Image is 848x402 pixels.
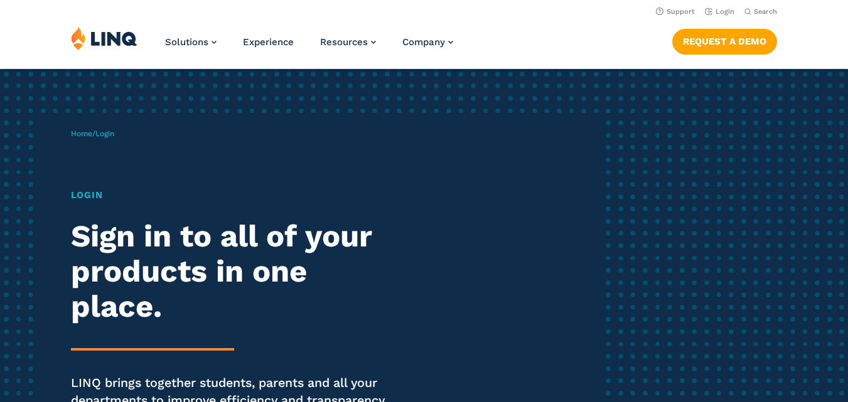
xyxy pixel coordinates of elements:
h2: Sign in to all of your products in one place. [71,219,398,324]
span: / [71,129,114,138]
span: Resources [320,36,368,48]
a: Login [705,8,734,16]
nav: Button Navigation [672,26,777,54]
nav: Primary Navigation [165,26,453,68]
span: Search [754,8,777,16]
a: Request a Demo [672,29,777,54]
a: Solutions [165,36,217,48]
span: Company [402,36,445,48]
span: Login [95,129,114,138]
h1: Login [71,188,398,203]
a: Experience [243,36,294,48]
a: Support [656,8,695,16]
button: Open Search Bar [744,7,777,16]
a: Resources [320,36,376,48]
span: Solutions [165,36,208,48]
img: LINQ | K‑12 Software [71,26,137,50]
a: Company [402,36,453,48]
a: Home [71,129,92,138]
